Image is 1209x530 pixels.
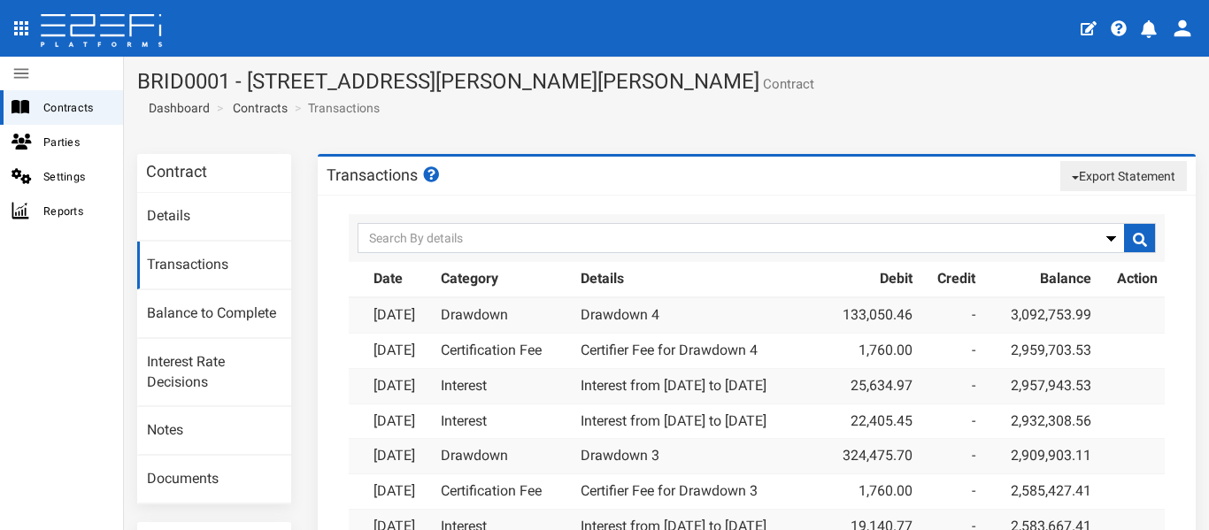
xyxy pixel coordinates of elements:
[982,439,1097,474] td: 2,909,903.11
[817,333,920,368] td: 1,760.00
[982,297,1097,333] td: 3,092,753.99
[581,377,766,394] a: Interest from [DATE] to [DATE]
[581,482,758,499] a: Certifier Fee for Drawdown 3
[817,297,920,333] td: 133,050.46
[817,368,920,403] td: 25,634.97
[373,306,415,323] a: [DATE]
[358,223,1156,253] input: Search By details
[137,290,291,338] a: Balance to Complete
[920,474,983,510] td: -
[1098,262,1165,297] th: Action
[434,368,574,403] td: Interest
[43,166,109,187] span: Settings
[137,193,291,241] a: Details
[1060,161,1187,191] button: Export Statement
[581,342,758,358] a: Certifier Fee for Drawdown 4
[290,99,380,117] li: Transactions
[137,70,1196,93] h1: BRID0001 - [STREET_ADDRESS][PERSON_NAME][PERSON_NAME]
[581,306,659,323] a: Drawdown 4
[366,262,435,297] th: Date
[581,412,766,429] a: Interest from [DATE] to [DATE]
[327,166,442,183] h3: Transactions
[434,297,574,333] td: Drawdown
[759,78,814,91] small: Contract
[146,164,207,180] h3: Contract
[434,262,574,297] th: Category
[434,333,574,368] td: Certification Fee
[137,242,291,289] a: Transactions
[373,447,415,464] a: [DATE]
[434,403,574,439] td: Interest
[920,368,983,403] td: -
[920,439,983,474] td: -
[920,333,983,368] td: -
[137,339,291,407] a: Interest Rate Decisions
[142,101,210,115] span: Dashboard
[982,262,1097,297] th: Balance
[581,447,659,464] a: Drawdown 3
[137,456,291,503] a: Documents
[982,403,1097,439] td: 2,932,308.56
[43,97,109,118] span: Contracts
[982,333,1097,368] td: 2,959,703.53
[373,342,415,358] a: [DATE]
[920,297,983,333] td: -
[434,439,574,474] td: Drawdown
[817,439,920,474] td: 324,475.70
[373,412,415,429] a: [DATE]
[142,99,210,117] a: Dashboard
[373,377,415,394] a: [DATE]
[982,368,1097,403] td: 2,957,943.53
[43,201,109,221] span: Reports
[233,99,288,117] a: Contracts
[920,262,983,297] th: Credit
[434,474,574,510] td: Certification Fee
[920,403,983,439] td: -
[982,474,1097,510] td: 2,585,427.41
[373,482,415,499] a: [DATE]
[817,403,920,439] td: 22,405.45
[817,474,920,510] td: 1,760.00
[137,407,291,455] a: Notes
[574,262,817,297] th: Details
[43,132,109,152] span: Parties
[817,262,920,297] th: Debit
